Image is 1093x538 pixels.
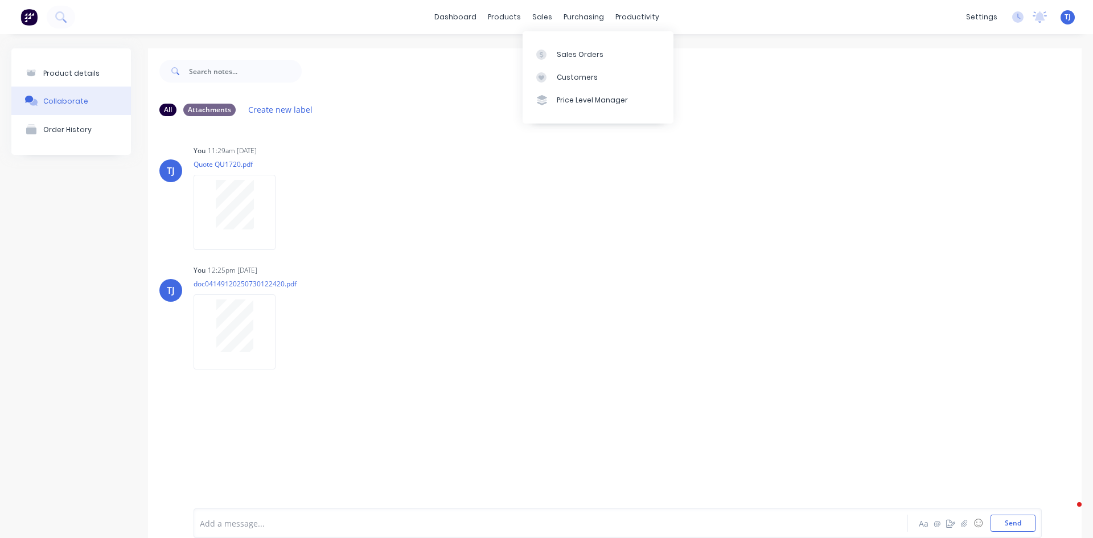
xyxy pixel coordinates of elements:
[527,9,558,26] div: sales
[523,43,673,65] a: Sales Orders
[482,9,527,26] div: products
[960,9,1003,26] div: settings
[167,284,175,297] div: TJ
[557,72,598,83] div: Customers
[991,515,1036,532] button: Send
[971,516,985,530] button: ☺
[610,9,665,26] div: productivity
[194,146,206,156] div: You
[194,159,287,169] p: Quote QU1720.pdf
[917,516,930,530] button: Aa
[243,102,319,117] button: Create new label
[558,9,610,26] div: purchasing
[429,9,482,26] a: dashboard
[557,95,628,105] div: Price Level Manager
[43,69,100,77] div: Product details
[557,50,603,60] div: Sales Orders
[11,60,131,87] button: Product details
[11,87,131,115] button: Collaborate
[1065,12,1071,22] span: TJ
[523,89,673,112] a: Price Level Manager
[159,104,176,116] div: All
[20,9,38,26] img: Factory
[194,265,206,276] div: You
[189,60,302,83] input: Search notes...
[1054,499,1082,527] iframe: Intercom live chat
[43,125,92,134] div: Order History
[43,97,88,105] div: Collaborate
[194,279,297,289] p: doc04149120250730122420.pdf
[930,516,944,530] button: @
[183,104,236,116] div: Attachments
[523,66,673,89] a: Customers
[167,164,175,178] div: TJ
[208,265,257,276] div: 12:25pm [DATE]
[11,115,131,143] button: Order History
[208,146,257,156] div: 11:29am [DATE]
